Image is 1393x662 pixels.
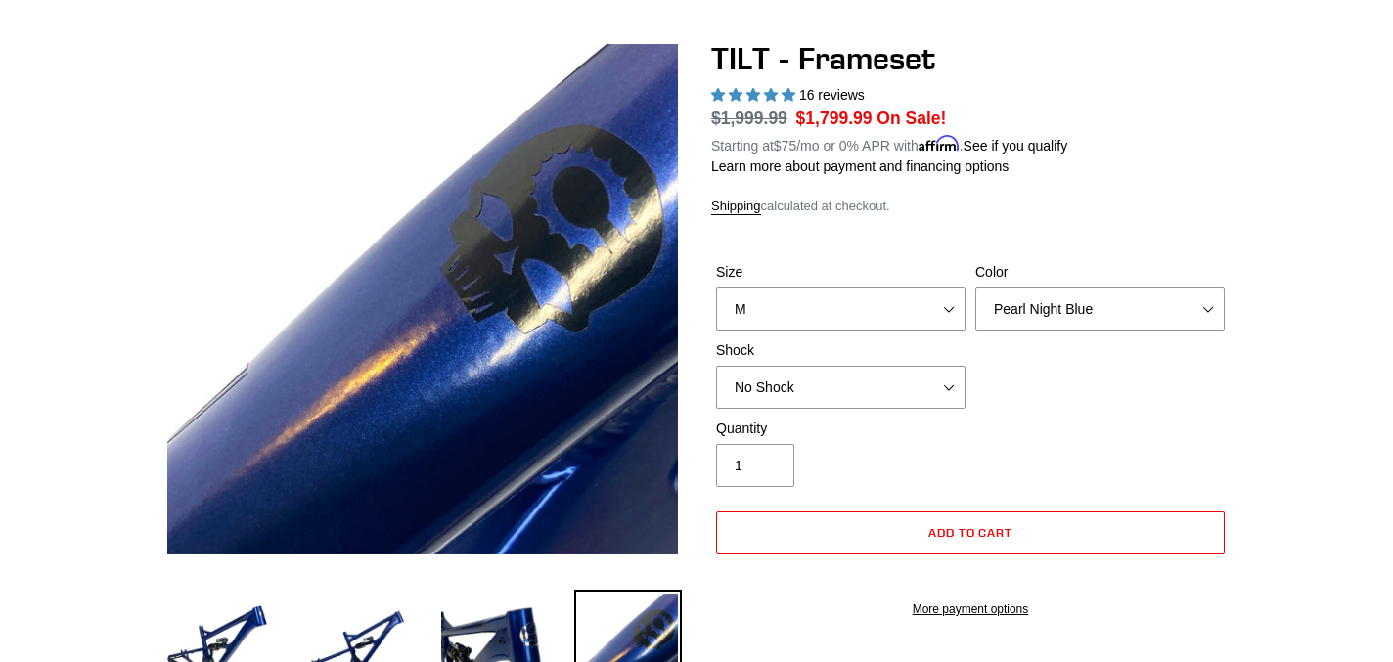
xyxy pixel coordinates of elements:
[928,525,1013,540] span: Add to cart
[711,109,787,128] s: $1,999.99
[919,135,960,152] span: Affirm
[975,262,1225,283] label: Color
[796,109,873,128] span: $1,799.99
[716,340,966,361] label: Shock
[711,158,1009,174] a: Learn more about payment and financing options
[876,106,946,131] span: On Sale!
[711,131,1067,156] p: Starting at /mo or 0% APR with .
[711,40,1230,77] h1: TILT - Frameset
[711,199,761,215] a: Shipping
[799,87,865,103] span: 16 reviews
[716,511,1225,554] button: Add to cart
[774,138,796,154] span: $75
[716,262,966,283] label: Size
[964,138,1068,154] a: See if you qualify - Learn more about Affirm Financing (opens in modal)
[711,197,1230,216] div: calculated at checkout.
[716,600,1225,618] a: More payment options
[711,87,799,103] span: 5.00 stars
[716,419,966,439] label: Quantity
